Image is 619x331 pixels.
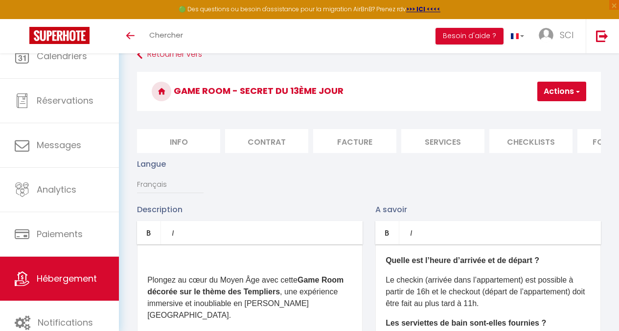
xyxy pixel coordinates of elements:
a: Italic [399,221,423,244]
li: Facture [313,129,396,153]
span: Notifications [38,316,93,329]
a: Chercher [142,19,190,53]
a: Bold [137,221,161,244]
img: Super Booking [29,27,90,44]
label: Langue [137,158,166,170]
a: >>> ICI <<<< [406,5,440,13]
h3: Game Room - Secret du 13ème Jour [137,72,601,111]
span: Calendriers [37,50,87,62]
p: Description [137,203,363,216]
span: Messages [37,139,81,151]
strong: Game Room décorée sur le thème des Templiers [147,276,344,296]
b: Les serviettes de bain sont-elles fournies ? [386,319,546,327]
img: logout [596,30,608,42]
li: Services [401,129,484,153]
p: A savoir [375,203,601,216]
a: ... SCI [531,19,586,53]
span: Réservations [37,94,93,107]
li: Contrat [225,129,308,153]
button: Besoin d'aide ? [436,28,504,44]
li: Info [137,129,220,153]
span: Analytics [37,183,76,196]
a: Bold [375,221,399,244]
span: SCI [560,29,573,41]
li: Checklists [489,129,573,153]
button: Actions [537,82,586,101]
p: Plongez au cœur du Moyen Âge avec cette , une expérience immersive et inoubliable en [PERSON_NAME... [147,274,352,321]
img: ... [539,28,553,43]
p: Le checkin (arrivée dans l’appartement) est possible à partir de 16h et le checkout (départ de l’... [386,274,591,309]
span: Chercher [149,30,183,40]
a: Italic [161,221,184,244]
a: Retourner vers [137,46,601,64]
span: Paiements [37,228,83,240]
b: Quelle est l’heure d’arrivée et de départ ? [386,256,539,265]
span: Hébergement [37,272,97,285]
